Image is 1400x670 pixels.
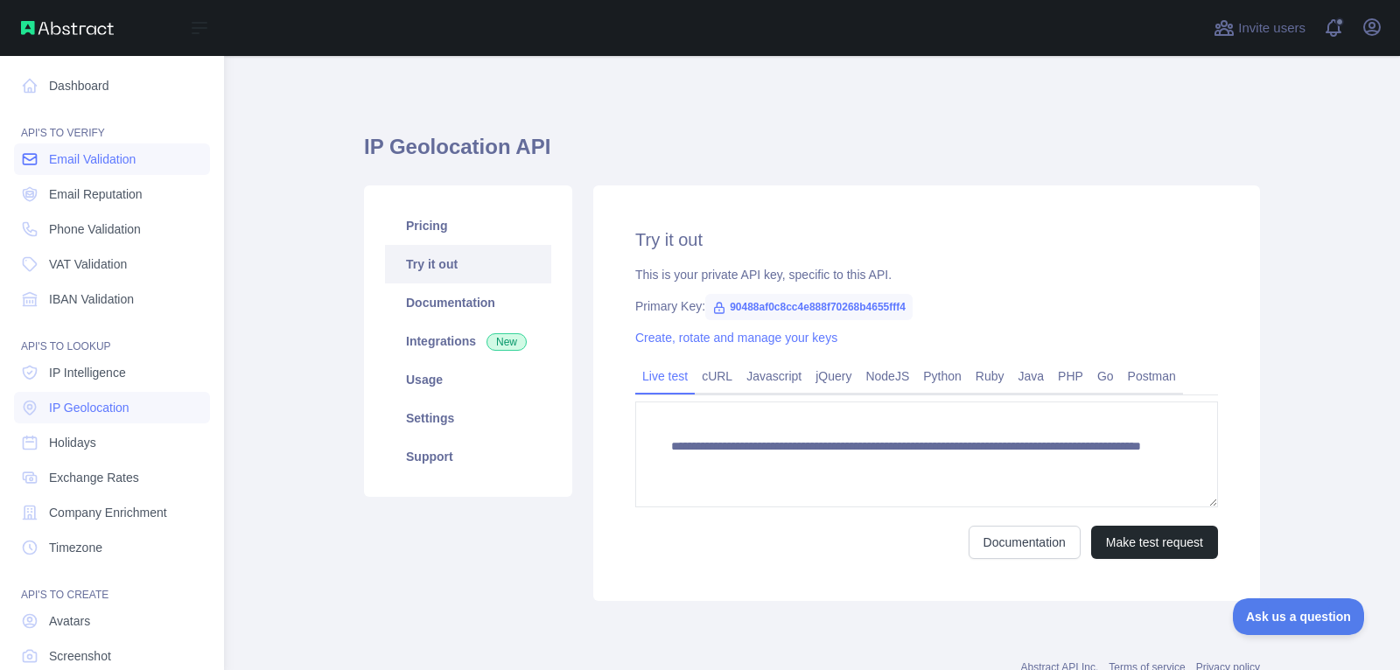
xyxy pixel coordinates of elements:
a: Go [1090,362,1121,390]
span: VAT Validation [49,255,127,273]
a: Email Reputation [14,178,210,210]
a: NodeJS [858,362,916,390]
a: Pricing [385,206,551,245]
a: IP Geolocation [14,392,210,423]
a: Java [1011,362,1052,390]
a: Phone Validation [14,213,210,245]
a: Ruby [969,362,1011,390]
a: Usage [385,360,551,399]
a: Postman [1121,362,1183,390]
a: Email Validation [14,143,210,175]
a: Avatars [14,605,210,637]
span: 90488af0c8cc4e888f70268b4655fff4 [705,294,913,320]
span: IBAN Validation [49,290,134,308]
a: Javascript [739,362,808,390]
a: Try it out [385,245,551,283]
a: IBAN Validation [14,283,210,315]
div: API'S TO VERIFY [14,105,210,140]
img: Abstract API [21,21,114,35]
span: Phone Validation [49,220,141,238]
span: Email Validation [49,150,136,168]
a: Exchange Rates [14,462,210,493]
div: Primary Key: [635,297,1218,315]
a: Dashboard [14,70,210,101]
span: IP Geolocation [49,399,129,416]
span: Company Enrichment [49,504,167,521]
a: Support [385,437,551,476]
a: Timezone [14,532,210,563]
a: Settings [385,399,551,437]
span: Holidays [49,434,96,451]
span: Invite users [1238,18,1305,38]
a: cURL [695,362,739,390]
span: Email Reputation [49,185,143,203]
span: Avatars [49,612,90,630]
span: Timezone [49,539,102,556]
div: API'S TO LOOKUP [14,318,210,353]
h2: Try it out [635,227,1218,252]
a: VAT Validation [14,248,210,280]
a: Live test [635,362,695,390]
a: Integrations New [385,322,551,360]
a: Company Enrichment [14,497,210,528]
a: Python [916,362,969,390]
span: Exchange Rates [49,469,139,486]
span: Screenshot [49,647,111,665]
a: jQuery [808,362,858,390]
button: Make test request [1091,526,1218,559]
a: Documentation [969,526,1081,559]
a: Holidays [14,427,210,458]
a: Create, rotate and manage your keys [635,331,837,345]
a: IP Intelligence [14,357,210,388]
a: Documentation [385,283,551,322]
div: This is your private API key, specific to this API. [635,266,1218,283]
a: PHP [1051,362,1090,390]
iframe: Toggle Customer Support [1233,598,1365,635]
div: API'S TO CREATE [14,567,210,602]
button: Invite users [1210,14,1309,42]
h1: IP Geolocation API [364,133,1260,175]
span: IP Intelligence [49,364,126,381]
span: New [486,333,527,351]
